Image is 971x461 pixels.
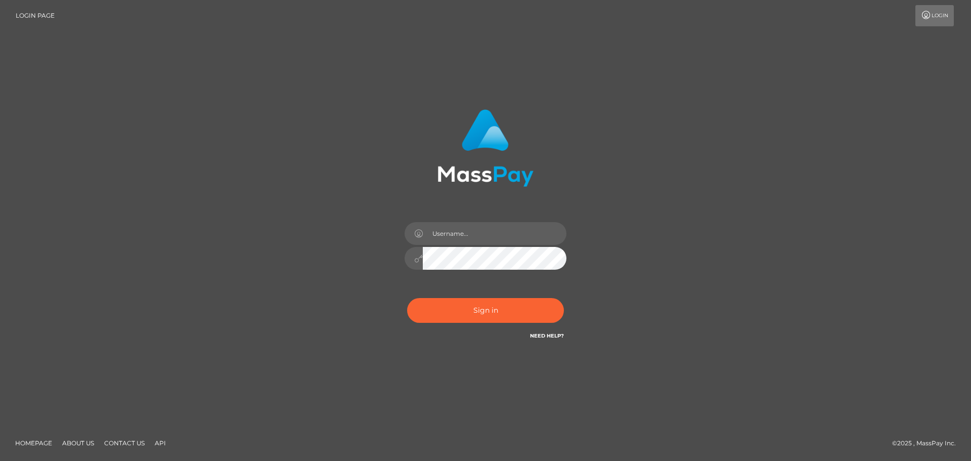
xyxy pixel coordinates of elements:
a: API [151,435,170,451]
a: Login [915,5,954,26]
a: Login Page [16,5,55,26]
input: Username... [423,222,566,245]
img: MassPay Login [437,109,534,187]
a: Contact Us [100,435,149,451]
a: Need Help? [530,332,564,339]
a: About Us [58,435,98,451]
button: Sign in [407,298,564,323]
a: Homepage [11,435,56,451]
div: © 2025 , MassPay Inc. [892,438,963,449]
